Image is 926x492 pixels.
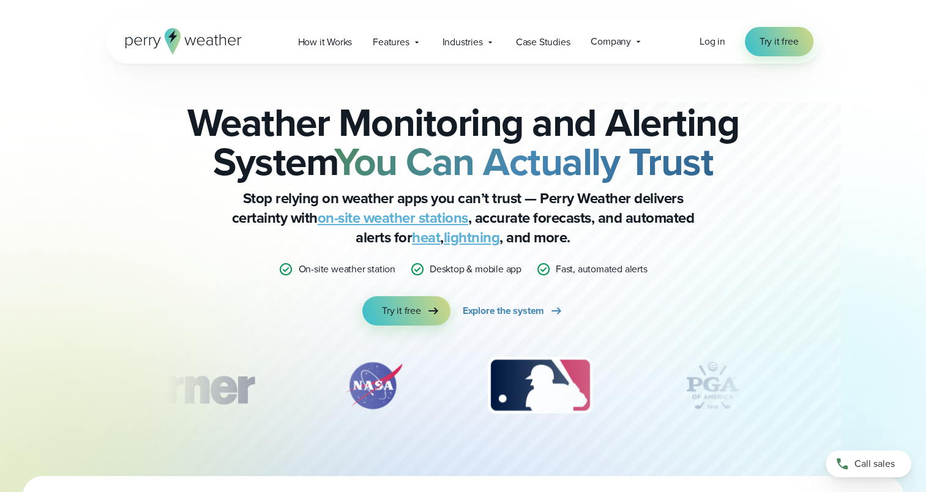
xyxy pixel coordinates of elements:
[591,34,631,49] span: Company
[331,355,417,416] div: 2 of 12
[334,133,713,190] strong: You Can Actually Trust
[463,296,564,326] a: Explore the system
[663,355,761,416] div: 4 of 12
[444,226,500,248] a: lightning
[476,355,605,416] img: MLB.svg
[331,355,417,416] img: NASA.svg
[442,35,483,50] span: Industries
[98,355,272,416] img: Turner-Construction_1.svg
[516,35,570,50] span: Case Studies
[430,262,521,277] p: Desktop & mobile app
[760,34,799,49] span: Try it free
[556,262,648,277] p: Fast, automated alerts
[745,27,813,56] a: Try it free
[288,29,363,54] a: How it Works
[663,355,761,416] img: PGA.svg
[700,34,725,49] a: Log in
[167,103,760,181] h2: Weather Monitoring and Alerting System
[382,304,421,318] span: Try it free
[412,226,440,248] a: heat
[700,34,725,48] span: Log in
[373,35,409,50] span: Features
[476,355,605,416] div: 3 of 12
[854,457,895,471] span: Call sales
[167,355,760,422] div: slideshow
[218,188,708,247] p: Stop relying on weather apps you can’t trust — Perry Weather delivers certainty with , accurate f...
[298,35,353,50] span: How it Works
[506,29,581,54] a: Case Studies
[318,207,468,229] a: on-site weather stations
[463,304,544,318] span: Explore the system
[98,355,272,416] div: 1 of 12
[362,296,450,326] a: Try it free
[298,262,395,277] p: On-site weather station
[826,450,911,477] a: Call sales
